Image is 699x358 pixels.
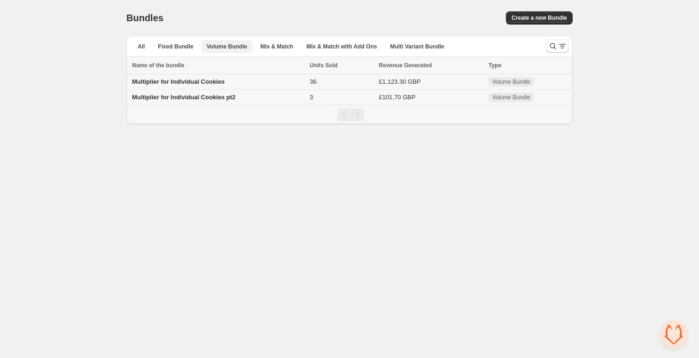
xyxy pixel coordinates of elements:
[512,14,567,22] span: Create a new Bundle
[207,43,247,50] span: Volume Bundle
[489,61,567,70] div: Type
[310,61,347,70] button: Units Sold
[492,94,530,101] span: Volume Bundle
[379,61,442,70] button: Revenue Generated
[306,43,377,50] span: Mix & Match with Add Ons
[492,78,530,86] span: Volume Bundle
[310,61,337,70] span: Units Sold
[158,43,193,50] span: Fixed Bundle
[126,12,163,24] h1: Bundles
[379,78,421,85] span: £1,123.30 GBP
[132,94,235,101] span: Multiplier for Individual Cookies pt2
[660,320,688,349] div: Open chat
[260,43,293,50] span: Mix & Match
[132,61,304,70] div: Name of the bundle
[379,94,416,101] span: £101.70 GBP
[132,78,225,85] span: Multiplier for Individual Cookies
[126,105,573,124] nav: Pagination
[506,11,573,24] button: Create a new Bundle
[138,43,145,50] span: All
[310,94,313,101] span: 3
[379,61,432,70] span: Revenue Generated
[390,43,444,50] span: Multi Variant Bundle
[310,78,316,85] span: 36
[546,40,569,53] button: Search and filter results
